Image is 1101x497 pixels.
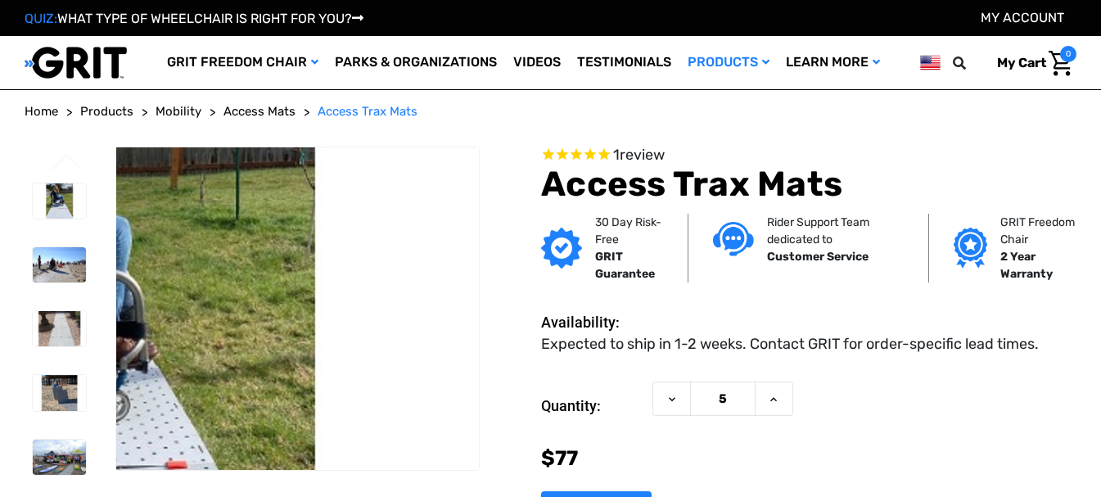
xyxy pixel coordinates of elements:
[25,102,1076,121] nav: Breadcrumb
[33,247,86,282] img: Access Trax Mats
[33,183,86,219] img: Access Trax Mats
[223,104,296,119] span: Access Mats
[80,102,133,121] a: Products
[156,104,201,119] span: Mobility
[33,375,86,410] img: Access Trax Mats
[981,10,1064,25] a: Account
[25,46,127,79] img: GRIT All-Terrain Wheelchair and Mobility Equipment
[505,36,569,89] a: Videos
[1000,214,1082,248] p: GRIT Freedom Chair
[954,228,987,269] img: Grit freedom
[997,55,1046,70] span: My Cart
[1049,51,1072,76] img: Cart
[541,228,582,269] img: GRIT Guarantee
[318,104,417,119] span: Access Trax Mats
[159,36,327,89] a: GRIT Freedom Chair
[541,311,644,333] dt: Availability:
[541,382,644,431] label: Quantity:
[595,250,655,281] strong: GRIT Guarantee
[767,214,904,248] p: Rider Support Team dedicated to
[778,36,888,89] a: Learn More
[541,164,1076,205] h1: Access Trax Mats
[960,46,985,80] input: Search
[541,333,1039,355] dd: Expected to ship in 1-2 weeks. Contact GRIT for order-specific lead times.
[620,146,665,164] span: review
[327,36,505,89] a: Parks & Organizations
[1060,46,1076,62] span: 0
[25,104,58,119] span: Home
[33,440,86,475] img: Access Trax Mats
[569,36,679,89] a: Testimonials
[318,102,417,121] a: Access Trax Mats
[50,154,84,174] button: Go to slide 6 of 6
[679,36,778,89] a: Products
[613,146,665,164] span: 1 reviews
[1000,250,1053,281] strong: 2 Year Warranty
[25,11,57,26] span: QUIZ:
[595,214,663,248] p: 30 Day Risk-Free
[33,311,86,346] img: Access Trax Mats
[767,250,869,264] strong: Customer Service
[25,11,363,26] a: QUIZ:WHAT TYPE OF WHEELCHAIR IS RIGHT FOR YOU?
[25,102,58,121] a: Home
[713,222,754,255] img: Customer service
[920,52,941,73] img: us.png
[80,104,133,119] span: Products
[985,46,1076,80] a: Cart with 0 items
[223,102,296,121] a: Access Mats
[541,147,1076,165] span: Rated 5.0 out of 5 stars 1 reviews
[541,446,578,470] span: $77
[156,102,201,121] a: Mobility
